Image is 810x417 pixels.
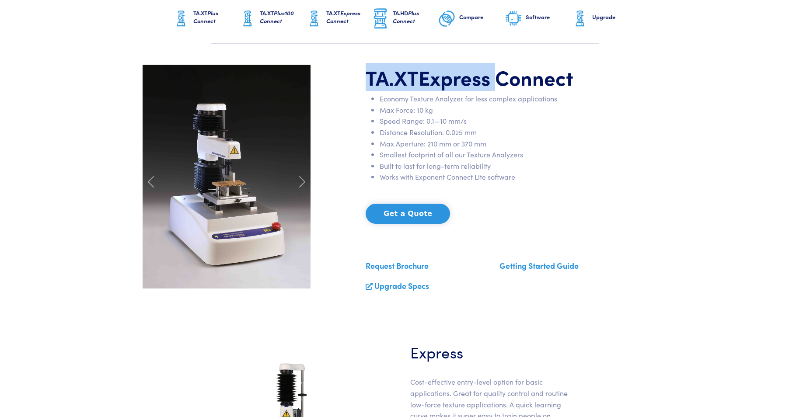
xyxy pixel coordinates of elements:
[305,8,323,30] img: ta-xt-graphic.png
[410,341,578,362] h3: Express
[372,7,389,30] img: ta-hd-graphic.png
[326,9,360,25] span: Express Connect
[143,65,311,288] img: carousel-express-cracker.jpg
[571,8,589,30] img: ta-xt-graphic.png
[526,13,571,21] h6: Software
[459,13,505,21] h6: Compare
[374,280,429,291] a: Upgrade Specs
[499,260,579,271] a: Getting Started Guide
[380,127,623,138] li: Distance Resolution: 0.025 mm
[366,260,429,271] a: Request Brochure
[239,8,256,30] img: ta-xt-graphic.png
[380,138,623,149] li: Max Aperture: 210 mm or 370 mm
[193,9,218,25] span: Plus Connect
[366,204,450,224] button: Get a Quote
[380,93,623,104] li: Economy Texture Analyzer for less complex applications
[393,9,419,25] span: Plus Connect
[366,65,623,90] h1: TA.XT
[380,104,623,116] li: Max Force: 10 kg
[380,171,623,183] li: Works with Exponent Connect Lite software
[380,149,623,160] li: Smallest footprint of all our Texture Analyzers
[260,9,305,25] h6: TA.XT
[380,115,623,127] li: Speed Range: 0.1—10 mm/s
[380,160,623,172] li: Built to last for long-term reliability
[326,9,372,25] h6: TA.XT
[193,9,239,25] h6: TA.XT
[592,13,638,21] h6: Upgrade
[172,8,190,30] img: ta-xt-graphic.png
[260,9,294,25] span: Plus100 Connect
[419,63,573,91] span: Express Connect
[505,10,522,28] img: software-graphic.png
[438,8,456,30] img: compare-graphic.png
[393,9,438,25] h6: TA.HD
